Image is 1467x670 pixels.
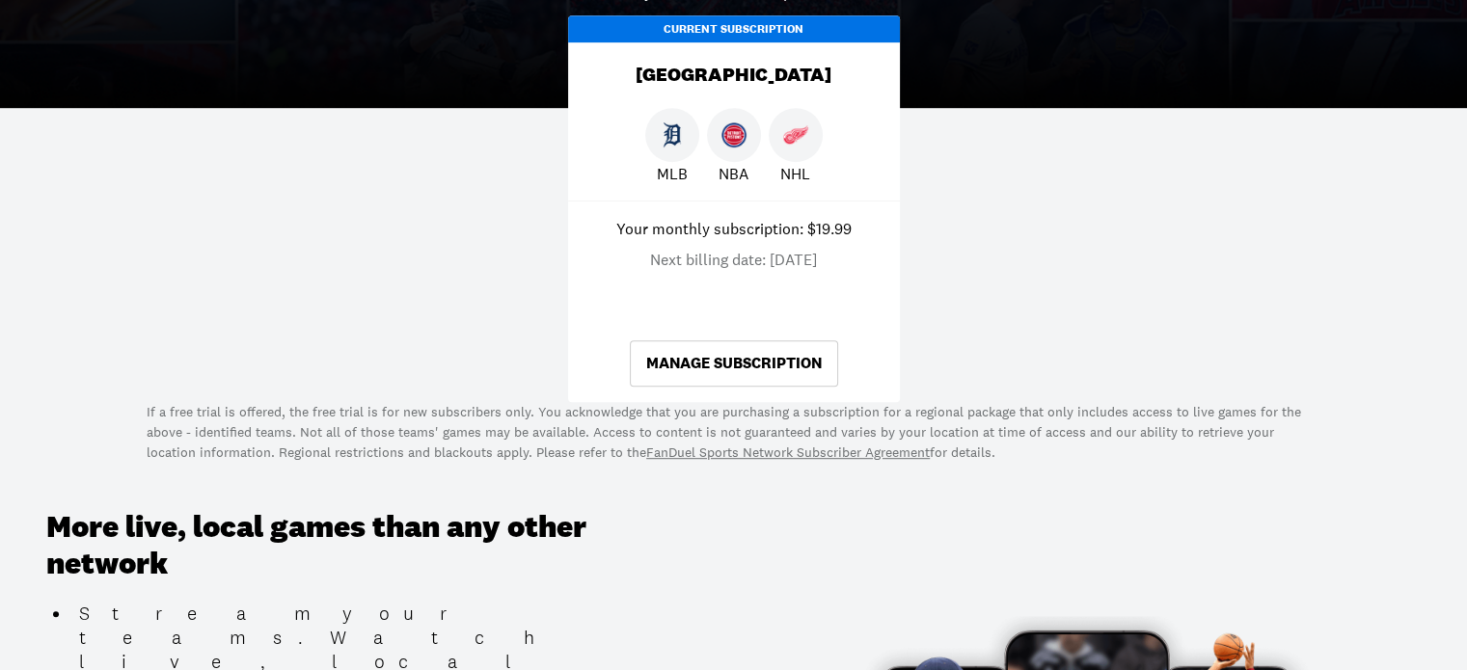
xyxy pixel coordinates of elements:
[630,340,838,387] a: Manage Subscription
[650,248,817,271] p: Next billing date: [DATE]
[568,15,900,42] div: Current Subscription
[780,162,810,185] p: NHL
[719,162,748,185] p: NBA
[660,122,685,147] img: Tigers
[657,162,688,185] p: MLB
[46,509,665,583] h3: More live, local games than any other network
[147,402,1320,463] p: If a free trial is offered, the free trial is for new subscribers only. You acknowledge that you ...
[783,122,808,147] img: Red Wings
[646,443,930,461] a: FanDuel Sports Network Subscriber Agreement
[721,122,747,147] img: Pistons
[616,217,852,240] p: Your monthly subscription: $19.99
[568,42,900,108] div: [GEOGRAPHIC_DATA]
